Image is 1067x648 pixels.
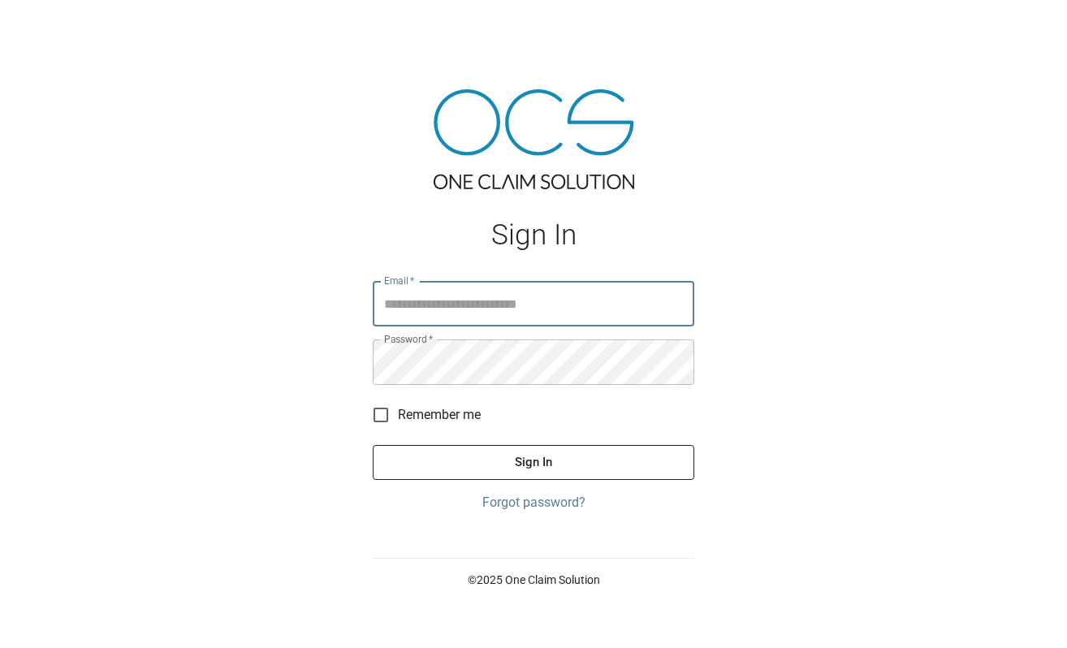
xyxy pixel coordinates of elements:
a: Forgot password? [373,493,694,512]
button: Sign In [373,445,694,479]
img: ocs-logo-white-transparent.png [19,10,84,42]
img: ocs-logo-tra.png [434,89,634,189]
label: Password [384,332,433,346]
h1: Sign In [373,218,694,252]
label: Email [384,274,415,287]
p: © 2025 One Claim Solution [373,572,694,588]
span: Remember me [398,405,481,425]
